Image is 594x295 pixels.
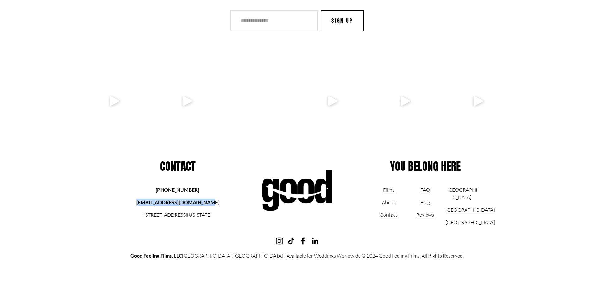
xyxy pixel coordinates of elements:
p: [STREET_ADDRESS][US_STATE] [134,211,222,219]
a: About [382,199,395,206]
button: Sign Up [321,10,363,31]
a: Facebook [299,237,307,245]
a: [GEOGRAPHIC_DATA] [445,219,495,226]
p: [GEOGRAPHIC_DATA] [445,186,479,201]
a: Instagram [276,237,283,245]
a: FAQ [420,186,430,194]
a: Blog [420,199,430,206]
strong: [EMAIL_ADDRESS][DOMAIN_NAME] [136,199,220,205]
a: Contact [380,211,397,219]
strong: Good Feeling Films, LLC [130,253,182,258]
a: Reviews [416,211,434,219]
span: Sign Up [331,17,353,24]
a: TikTok [287,237,295,245]
h3: You belong here [354,160,497,173]
h3: Contact [115,160,240,173]
a: Films [383,186,394,194]
strong: [PHONE_NUMBER] [156,187,199,193]
p: [GEOGRAPHIC_DATA], [GEOGRAPHIC_DATA] | Available for Weddings Worldwide © 2024 Good Feeling Films... [79,252,515,259]
a: [GEOGRAPHIC_DATA] [445,206,495,214]
a: LinkedIn [311,237,319,245]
